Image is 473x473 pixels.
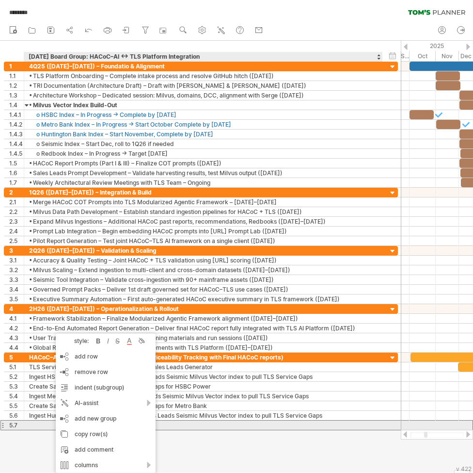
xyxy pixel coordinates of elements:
div: o Redbook Index – In Progress → Target [DATE] [29,149,378,158]
div: 4 [9,304,24,313]
div: 3 [9,246,24,255]
span: remove row [75,368,108,375]
div: • TLS Platform Onboarding – Complete intake process and resolve GitHub hitch ([DATE]) [29,71,378,81]
div: Create Sales Leads Identifying TLS Service Gaps for Metro Bank [29,401,378,410]
div: • End-to-End Automated Report Generation – Deliver final HACoC report fully integrated with TLS A... [29,324,378,333]
div: • Milvus Vector Index Build-Out [29,100,378,110]
div: 2H26 ([DATE]–[DATE]) – Operationalization & Rollout [29,304,378,313]
div: 1.4.3 [9,130,24,139]
div: 2.3 [9,217,24,226]
div: 1.3 [9,91,24,100]
div: 5 [9,353,24,362]
div: 2 [9,188,24,197]
div: 4.3 [9,333,24,343]
div: add row [56,349,156,364]
div: 1.6 [9,168,24,178]
div: v 422 [456,465,472,473]
div: indent (subgroup) [56,380,156,395]
div: copy row(s) [56,426,156,442]
div: HACoC–AI ↔ TLS Platform Integration (Serviceability Tracking with Final HACoC reports) [29,353,378,362]
div: 1.1 [9,71,24,81]
div: • Weekly Architectural Review Meetings with TLS Team – Ongoing [29,178,378,187]
div: 5.7 [9,421,24,430]
div: 3.1 [9,256,24,265]
div: Ingest HSBC Power CVR into HACoC Sales Leads Seismic Milvus Vector index to pull TLS Service Gaps [29,372,378,381]
div: 1.5 [9,159,24,168]
div: 1 [9,62,24,71]
div: • User Training & Documentation – Roll out training materials and run sessions ([DATE]) [29,333,378,343]
div: 4.1 [9,314,24,323]
div: 1.4.1 [9,110,24,119]
div: 1.4.4 [9,139,24,148]
div: • HACoC Report Prompts (Part I & III) – Finalize COT prompts ([DATE]) [29,159,378,168]
div: • TRI Documentation (Architecture Draft) – Draft with [PERSON_NAME] & [PERSON_NAME] ([DATE]) [29,81,378,90]
div: 1.4 [9,100,24,110]
div: [DATE] Board Group: HACoC–AI ↔ TLS Platform Integration [29,52,377,62]
div: add new group [56,411,156,426]
div: 3.5 [9,294,24,304]
div: • Governed Prompt Packs – Deliver 1st draft governed set for HACoC–TLS use cases ([DATE]) [29,285,378,294]
div: • Global Rollout – Expand to all HACoC engagements with TLS Platform ([DATE]–[DATE]) [29,343,378,352]
div: TLS Service Gap identification via CVR and Sales Leads Generator [29,362,378,372]
div: AI-assist [56,395,156,411]
div: o Metro Bank Index – In Progress → Start October Complete by [DATE] [29,120,378,129]
div: 5.4 [9,391,24,401]
div: 2.4 [9,227,24,236]
div: • Accuracy & Quality Testing – Joint HACoC + TLS validation using [URL] scoring ([DATE]) [29,256,378,265]
div: • Seismic Tool Integration – Validate cross-ingestion with 90+ mainframe assets ([DATE]) [29,275,378,284]
div: 4.2 [9,324,24,333]
div: 5.2 [9,372,24,381]
div: 1.4.5 [9,149,24,158]
div: 2Q26 ([DATE]–[DATE]) – Validation & Scaling [29,246,378,255]
div: 4Q25 ([DATE]–[DATE]) – Foundatio & Alignment [29,62,378,71]
div: Show Legend [454,470,470,473]
div: 3.3 [9,275,24,284]
div: 5.5 [9,401,24,410]
div: add comment [56,442,156,457]
div: 3.4 [9,285,24,294]
div: 2.2 [9,207,24,216]
div: 1.2 [9,81,24,90]
div: 2.5 [9,236,24,245]
div: 1Q26 ([DATE]–[DATE]) – Integration & Build [29,188,378,197]
div: o Seismic Index – Start Dec, roll to 1Q26 if needed [29,139,378,148]
div: November 2025 [436,51,459,61]
div: • Pilot Report Generation – Test joint HACoC–TLS AI framework on a single client ([DATE]) [29,236,378,245]
div: Create Sales Leads Identifying TLS Service Gaps for HSBC Power [29,382,378,391]
div: o Huntington Bank Index – Start November, Complete by [DATE] [29,130,378,139]
div: • Sales Leads Prompt Development – Validate harvesting results, test Milvus output ([DATE]) [29,168,378,178]
div: Ingest Huntington Bank CVR into HACoC Sales Leads Seismic Milvus Vector index to pull TLS Service... [29,411,378,420]
div: 3.2 [9,265,24,275]
div: 1.7 [9,178,24,187]
div: • Milvus Data Path Development – Establish standard ingestion pipelines for HACoC + TLS ([DATE]) [29,207,378,216]
div: 4.4 [9,343,24,352]
div: Ingest Metro Bank CVR into HACoC Sales Leads Seismic Milvus Vector index to pull TLS Service Gaps [29,391,378,401]
div: • Merge HACoC COT Prompts into TLS Modularized Agentic Framework – [DATE]–[DATE] [29,197,378,207]
div: October 2025 [410,51,436,61]
div: 1.4.2 [9,120,24,129]
div: 5.6 [9,411,24,420]
div: • Milvus Scaling – Extend ingestion to multi-client and cross-domain datasets ([DATE]–[DATE]) [29,265,378,275]
div: o HSBC Index – In Progress → Complete by [DATE] [29,110,378,119]
div: style: [60,337,94,344]
div: 2.1 [9,197,24,207]
div: 5.1 [9,362,24,372]
div: 5.3 [9,382,24,391]
div: • Prompt Lab Integration – Begin embedding HACoC prompts into [URL] Prompt Lab ([DATE]) [29,227,378,236]
div: • Architecture Workshop – Dedicated session: Milvus, domains, DCC, alignment with Serge ([DATE]) [29,91,378,100]
div: • Expand Milvus Ingestions – Additional HACoC past reports, recommendations, Redbooks ([DATE]–[DA... [29,217,378,226]
div: • Framework Stabilization – Finalize Modularized Agentic Framework alignment ([DATE]–[DATE]) [29,314,378,323]
div: • Executive Summary Automation – First auto-generated HACoC executive summary in TLS framework ([... [29,294,378,304]
div: columns [56,457,156,473]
